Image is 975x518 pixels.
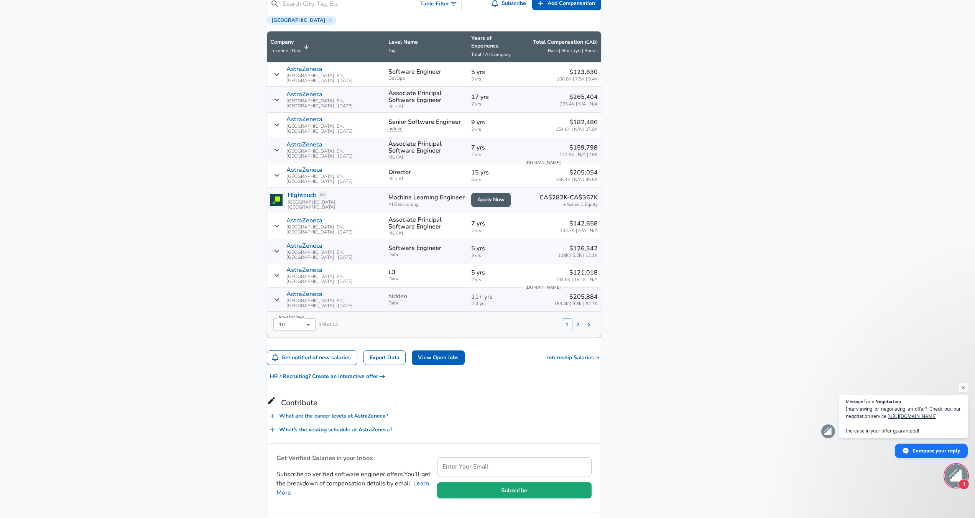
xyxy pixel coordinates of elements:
a: Apply Now [471,193,511,207]
span: [GEOGRAPHIC_DATA], EN, [GEOGRAPHIC_DATA] | [DATE] [286,124,383,134]
p: 7 yrs [471,143,517,152]
span: Data [388,301,465,306]
span: 104.9K | 16.1K | N/A [556,277,598,282]
p: 17 yrs [471,92,517,102]
p: CA$282K-CA$367K [539,193,598,202]
span: Total Compensation (CAD) Base | Stock (yr) | Bonus [523,38,597,55]
span: 2 yrs [471,277,517,282]
span: [GEOGRAPHIC_DATA], [GEOGRAPHIC_DATA] [288,200,383,210]
p: $205,884 [554,292,598,301]
span: 3 yrs [471,253,517,258]
span: HR / Recruiting? Create an interactive offer [270,372,385,382]
span: [GEOGRAPHIC_DATA], EN, [GEOGRAPHIC_DATA] | [DATE] [286,174,383,184]
span: 2 yrs [471,102,517,107]
span: [GEOGRAPHIC_DATA], EN, [GEOGRAPHIC_DATA] | [DATE] [286,99,383,109]
p: $121,018 [556,268,598,277]
button: 1 [562,318,572,331]
span: Data [388,252,465,257]
span: 109K | 5.2K | 12.1K [558,253,598,258]
p: Machine Learning Engineer [388,193,465,202]
p: 15 yrs [471,168,517,177]
p: AstraZeneca [286,291,322,298]
p: AstraZeneca [286,242,322,249]
span: Compose your reply [913,444,960,457]
p: Associate Principal Software Engineer [388,90,465,104]
span: 5 yrs [471,77,517,82]
p: Associate Principal Software Engineer [388,216,465,230]
p: $159,798 [559,143,598,152]
p: $265,404 [560,92,598,102]
span: 1 [959,479,969,490]
span: CompanyLocation | Date [270,38,311,55]
button: (CAD) [585,39,598,46]
span: years at company for this data point is hidden until there are more submissions. Submit your sala... [471,293,493,301]
span: Data [388,276,465,281]
span: ML / AI [388,104,465,109]
a: Learn More→ [276,479,429,497]
label: Rows Per Page [279,315,304,319]
div: Open chat [945,464,968,487]
span: ML / AI [388,155,465,160]
a: Export Data [363,350,406,365]
p: 9 yrs [471,118,517,127]
p: $182,486 [556,118,598,127]
p: $123,630 [557,67,598,77]
a: What are the career levels at AstraZeneca? [267,409,391,423]
span: 142.7K | N/A | N/A [560,228,598,233]
button: What's the vesting schedule at AstraZeneca? [267,423,395,437]
span: Software Engineer [335,470,385,479]
span: AI Decisioning [388,202,465,207]
button: HR / Recruiting? Create an interactive offer [267,370,388,384]
p: Company [270,38,301,46]
span: [GEOGRAPHIC_DATA] [268,17,329,23]
span: 5 yrs [471,177,517,182]
span: 3 yrs [471,127,517,132]
p: Senior Software Engineer [388,118,461,125]
a: Hightouch [288,191,316,200]
p: 7 yrs [471,219,517,228]
span: 168.4K | N/A | 36.6K [556,177,598,182]
span: DevOps [388,76,465,81]
button: 2 [572,318,583,331]
span: 265.4K | N/A | N/A [560,102,598,107]
span: 163.4K | 9.8K | 32.7K [554,301,598,306]
p: AstraZeneca [286,116,322,123]
p: Subscribe to verified offers . You'll get the breakdown of compensation details by email. [276,470,431,497]
p: $126,342 [558,244,598,253]
table: Salary Submissions [267,31,601,338]
span: Base | Stock (yr) | Bonus [548,48,598,54]
span: Location | Date [270,48,301,54]
span: Total / At Company [471,51,511,58]
p: 5 yrs [471,244,517,253]
p: Software Engineer [388,68,441,75]
span: 2 yrs [471,152,517,157]
p: AstraZeneca [286,91,322,98]
p: $142,658 [560,219,598,228]
div: 10 [273,318,316,331]
button: Get notified of new salaries [267,351,357,365]
p: Software Engineer [388,245,441,252]
p: 5 yrs [471,268,517,277]
span: years of experience for this data point is hidden until there are more submissions. Submit your s... [471,301,486,307]
a: Ad [318,191,327,199]
div: [GEOGRAPHIC_DATA] [267,16,336,25]
span: Message from [846,399,874,403]
p: 5 yrs [471,67,517,77]
span: [GEOGRAPHIC_DATA], EN, [GEOGRAPHIC_DATA] | [DATE] [286,225,383,235]
p: AstraZeneca [286,217,322,224]
a: Internship Salaries [547,354,601,362]
span: ML / AI [388,176,465,181]
span: 106.8K | 7.5K | 9.4K [557,77,598,82]
p: L3 [388,269,396,276]
span: [GEOGRAPHIC_DATA], EN, [GEOGRAPHIC_DATA] | [DATE] [286,149,383,159]
p: Years of Experience [471,35,517,50]
p: AstraZeneca [286,266,322,273]
p: AstraZeneca [286,141,322,148]
h6: Contribute [267,396,601,409]
span: ML / AI [388,231,465,236]
p: AstraZeneca [286,166,322,173]
span: Negotiation [875,399,901,403]
span: [GEOGRAPHIC_DATA], EN, [GEOGRAPHIC_DATA] | [DATE] [286,274,383,284]
a: View Open Jobs [412,350,465,365]
p: Director [388,169,411,176]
